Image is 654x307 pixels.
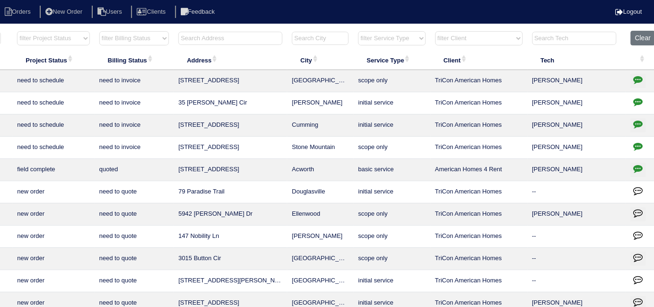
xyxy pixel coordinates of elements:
td: new order [12,203,94,226]
li: Clients [131,6,173,18]
td: TriCon American Homes [431,92,528,114]
td: [STREET_ADDRESS] [174,137,287,159]
td: need to schedule [12,137,94,159]
td: field complete [12,159,94,181]
td: need to invoice [95,114,174,137]
th: Service Type: activate to sort column ascending [354,50,430,70]
td: new order [12,248,94,270]
td: -- [528,248,627,270]
td: -- [528,181,627,203]
td: Stone Mountain [287,137,354,159]
td: initial service [354,114,430,137]
td: new order [12,270,94,292]
td: need to quote [95,226,174,248]
td: need to quote [95,203,174,226]
th: Billing Status: activate to sort column ascending [95,50,174,70]
td: TriCon American Homes [431,203,528,226]
input: Search City [292,32,349,45]
td: [PERSON_NAME] [528,114,627,137]
input: Search Address [178,32,283,45]
td: initial service [354,92,430,114]
td: [PERSON_NAME] [528,203,627,226]
td: TriCon American Homes [431,114,528,137]
td: need to schedule [12,114,94,137]
td: scope only [354,248,430,270]
td: need to quote [95,270,174,292]
a: Logout [615,8,642,15]
td: Cumming [287,114,354,137]
td: [PERSON_NAME] [528,159,627,181]
td: TriCon American Homes [431,181,528,203]
li: Feedback [175,6,222,18]
li: New Order [40,6,90,18]
td: initial service [354,181,430,203]
td: need to invoice [95,70,174,92]
td: scope only [354,226,430,248]
td: 3015 Button Cir [174,248,287,270]
td: -- [528,270,627,292]
td: [PERSON_NAME] [528,92,627,114]
td: [PERSON_NAME] [528,137,627,159]
a: Clients [131,8,173,15]
td: [STREET_ADDRESS] [174,70,287,92]
td: TriCon American Homes [431,137,528,159]
input: Search Tech [532,32,617,45]
td: initial service [354,270,430,292]
td: new order [12,226,94,248]
td: [PERSON_NAME] [287,226,354,248]
td: [STREET_ADDRESS] [174,159,287,181]
td: [STREET_ADDRESS][PERSON_NAME] [174,270,287,292]
td: need to quote [95,181,174,203]
td: quoted [95,159,174,181]
td: Douglasville [287,181,354,203]
td: [PERSON_NAME] [287,92,354,114]
td: new order [12,181,94,203]
th: Client: activate to sort column ascending [431,50,528,70]
td: Ellenwood [287,203,354,226]
td: basic service [354,159,430,181]
td: [STREET_ADDRESS] [174,114,287,137]
td: TriCon American Homes [431,270,528,292]
td: American Homes 4 Rent [431,159,528,181]
td: 35 [PERSON_NAME] Cir [174,92,287,114]
td: 5942 [PERSON_NAME] Dr [174,203,287,226]
th: Address: activate to sort column ascending [174,50,287,70]
a: New Order [40,8,90,15]
td: [GEOGRAPHIC_DATA] [287,248,354,270]
td: scope only [354,203,430,226]
td: TriCon American Homes [431,70,528,92]
td: scope only [354,70,430,92]
th: Tech [528,50,627,70]
td: [PERSON_NAME] [528,70,627,92]
td: need to invoice [95,92,174,114]
td: need to schedule [12,92,94,114]
th: Project Status: activate to sort column ascending [12,50,94,70]
td: 147 Nobility Ln [174,226,287,248]
th: City: activate to sort column ascending [287,50,354,70]
td: TriCon American Homes [431,226,528,248]
td: -- [528,226,627,248]
td: scope only [354,137,430,159]
td: [GEOGRAPHIC_DATA] [287,70,354,92]
td: need to quote [95,248,174,270]
td: need to invoice [95,137,174,159]
td: 79 Paradise Trail [174,181,287,203]
a: Users [92,8,130,15]
td: need to schedule [12,70,94,92]
td: Acworth [287,159,354,181]
li: Users [92,6,130,18]
td: [GEOGRAPHIC_DATA] [287,270,354,292]
td: TriCon American Homes [431,248,528,270]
